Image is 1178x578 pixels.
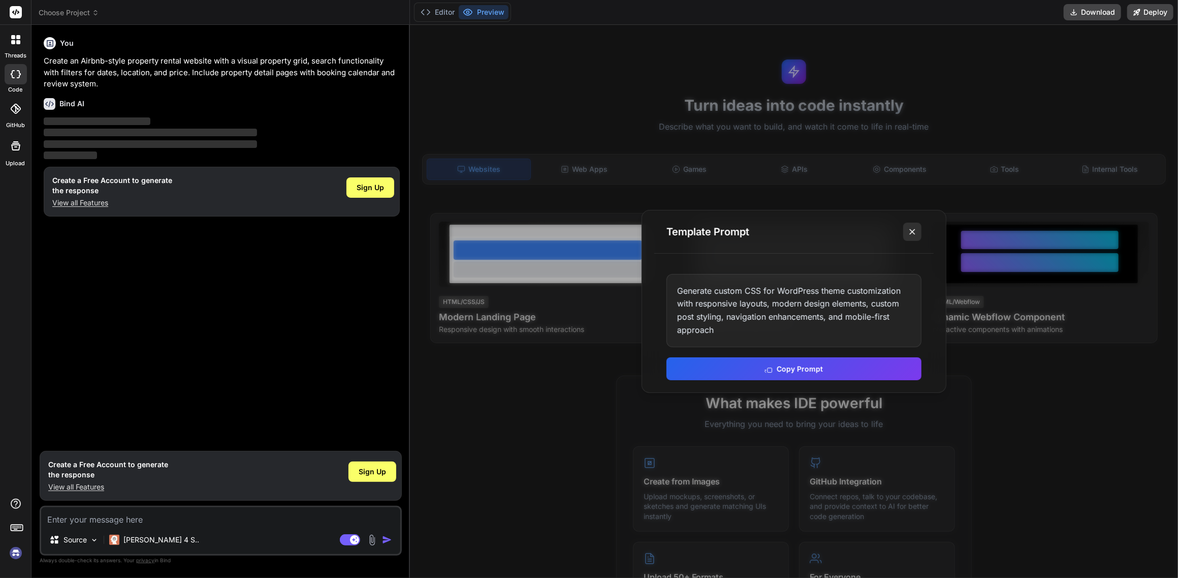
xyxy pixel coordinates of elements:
button: Download [1064,4,1121,20]
div: Generate custom CSS for WordPress theme customization with responsive layouts, modern design elem... [666,274,921,347]
span: ‌ [44,117,150,125]
img: Pick Models [90,536,99,544]
img: Claude 4 Sonnet [109,535,119,545]
label: threads [5,51,26,60]
p: Always double-check its answers. Your in Bind [40,556,402,565]
span: privacy [136,557,154,563]
h6: You [60,38,74,48]
h1: Create a Free Account to generate the response [48,460,168,480]
p: [PERSON_NAME] 4 S.. [123,535,199,545]
label: code [9,85,23,94]
button: Editor [417,5,459,19]
span: ‌ [44,151,97,159]
h6: Bind AI [59,99,84,109]
p: View all Features [52,198,172,208]
h3: Template Prompt [666,225,749,239]
img: icon [382,535,392,545]
p: Source [63,535,87,545]
span: ‌ [44,140,257,148]
button: Deploy [1127,4,1173,20]
label: GitHub [6,121,25,130]
span: Sign Up [359,467,386,477]
p: View all Features [48,482,168,492]
img: attachment [366,534,378,546]
span: ‌ [44,129,257,136]
span: Sign Up [357,182,384,193]
p: Create an Airbnb-style property rental website with a visual property grid, search functionality ... [44,55,400,90]
button: Copy Prompt [666,357,921,380]
h1: Create a Free Account to generate the response [52,175,172,196]
button: Preview [459,5,508,19]
label: Upload [6,159,25,168]
span: Choose Project [39,8,99,18]
img: signin [7,544,24,562]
